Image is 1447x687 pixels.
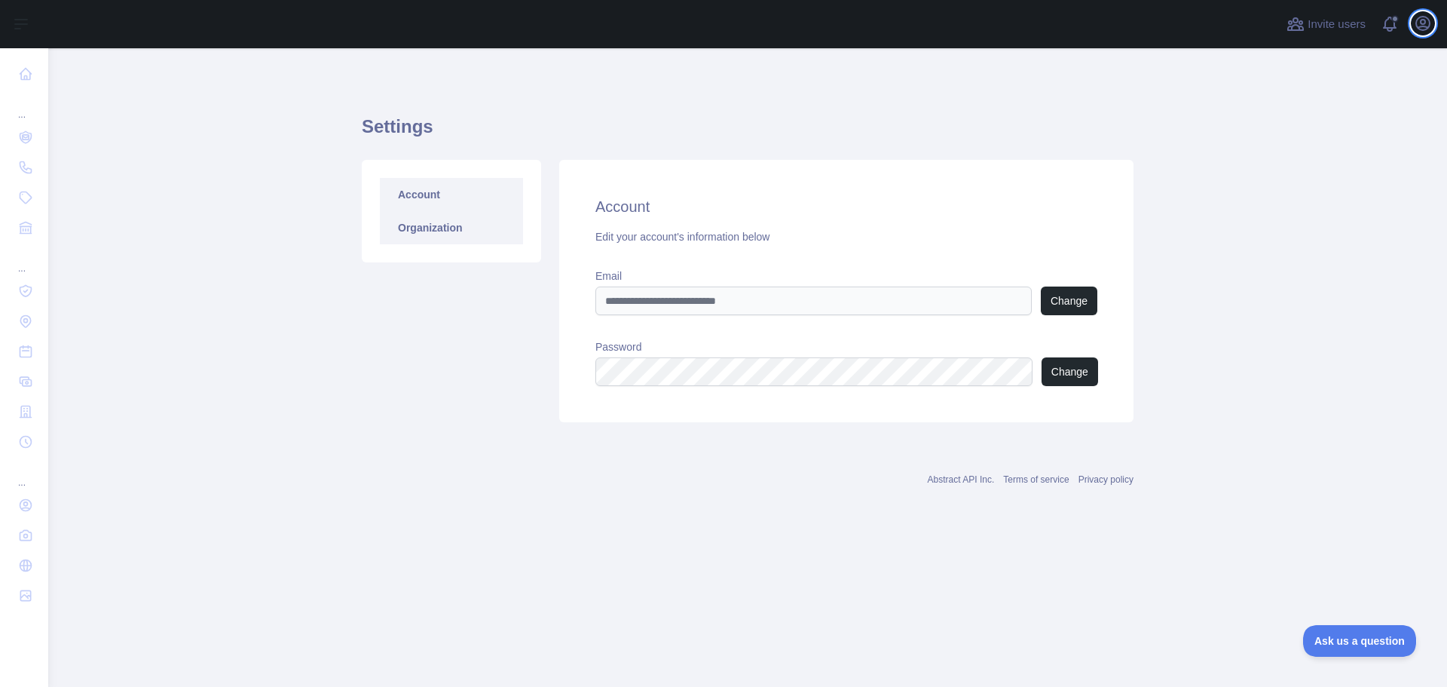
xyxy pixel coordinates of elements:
[1041,287,1097,315] button: Change
[1283,12,1369,36] button: Invite users
[595,229,1097,244] div: Edit your account's information below
[380,178,523,211] a: Account
[595,268,1097,284] label: Email
[595,196,1097,217] h2: Account
[1308,16,1366,33] span: Invite users
[595,339,1097,354] label: Password
[1303,625,1417,657] iframe: Toggle Customer Support
[380,211,523,244] a: Organization
[1042,357,1098,386] button: Change
[12,459,36,489] div: ...
[1003,474,1069,485] a: Terms of service
[928,474,995,485] a: Abstract API Inc.
[1078,474,1133,485] a: Privacy policy
[12,90,36,121] div: ...
[362,115,1133,151] h1: Settings
[12,244,36,274] div: ...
